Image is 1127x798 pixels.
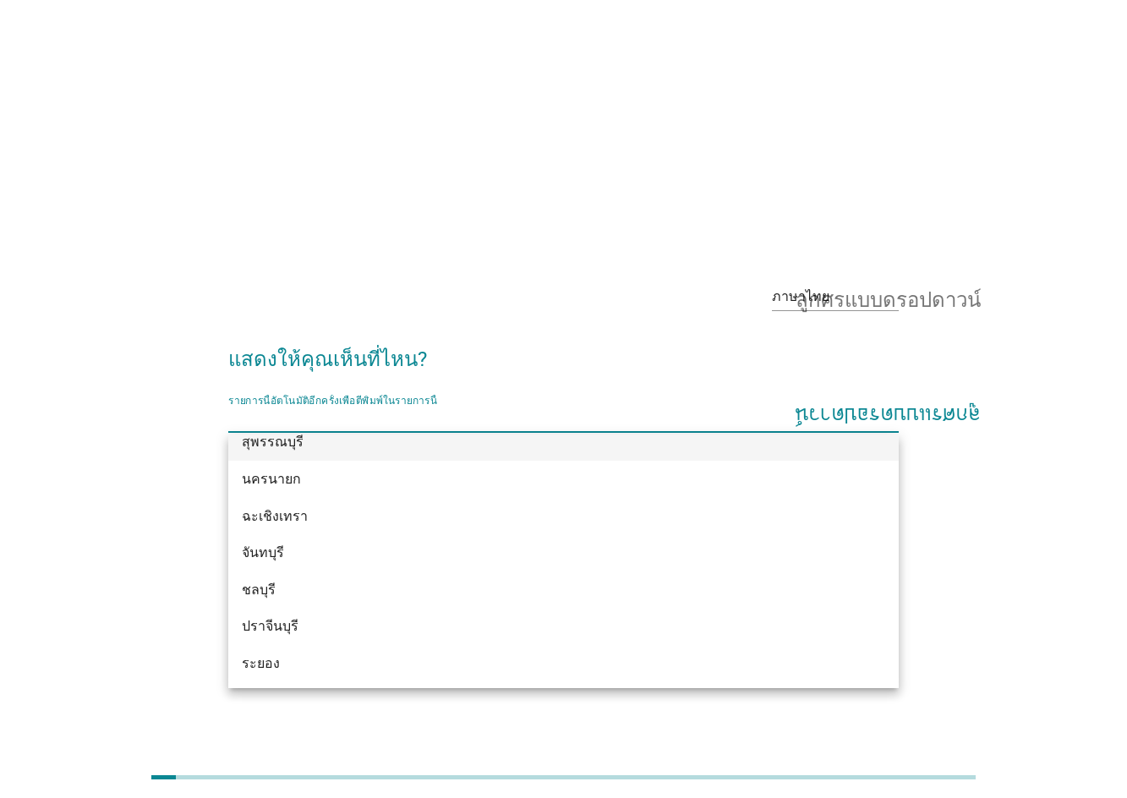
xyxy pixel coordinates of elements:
font: ระยอง [242,655,280,671]
font: สุพรรณบุรี [242,434,304,450]
font: ชลบุรี [242,582,276,598]
font: ปราจีนบุรี [242,618,298,634]
font: ฉะเชิงเทรา [242,508,308,524]
font: ลูกศรแบบดรอปดาวน์ [796,287,981,307]
font: ภาษาไทย [772,288,829,304]
font: แสดงให้คุณเห็นที่ไหน? [228,347,427,371]
font: ลูกศรแบบดรอปดาวน์ [796,408,981,429]
font: นครนายก [242,471,301,487]
input: รายการนี้อัตโนมัติอีกครั้งเพื่อตีพิมพ์ในรายการนี้ [228,405,875,432]
font: จันทบุรี [242,544,284,560]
